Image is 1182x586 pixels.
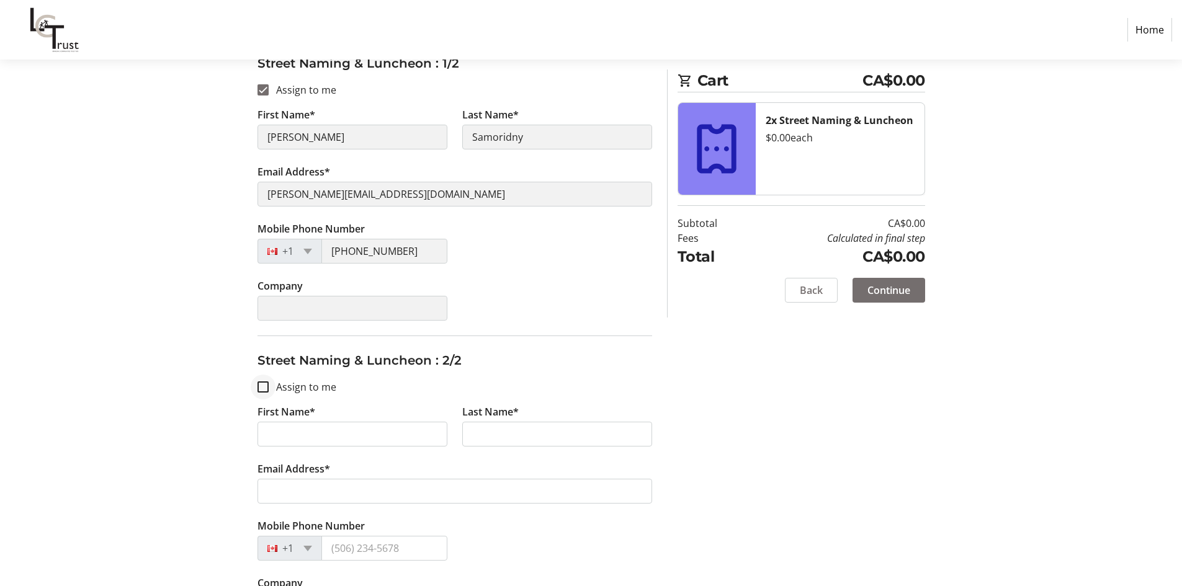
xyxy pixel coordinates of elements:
td: CA$0.00 [749,216,925,231]
label: Mobile Phone Number [257,518,365,533]
h3: Street Naming & Luncheon : 2/2 [257,351,652,370]
label: First Name* [257,404,315,419]
td: CA$0.00 [749,246,925,268]
label: Assign to me [269,380,336,394]
h3: Street Naming & Luncheon : 1/2 [257,54,652,73]
input: (506) 234-5678 [321,239,447,264]
label: Email Address* [257,164,330,179]
label: First Name* [257,107,315,122]
input: (506) 234-5678 [321,536,447,561]
div: $0.00 each [766,130,915,145]
td: Subtotal [678,216,749,231]
label: Mobile Phone Number [257,221,365,236]
label: Email Address* [257,461,330,476]
td: Calculated in final step [749,231,925,246]
strong: 2x Street Naming & Luncheon [766,113,913,127]
span: Continue [867,283,910,298]
label: Last Name* [462,404,519,419]
span: Back [800,283,823,298]
label: Last Name* [462,107,519,122]
button: Back [785,278,838,303]
img: LCT's Logo [10,5,98,55]
td: Fees [678,231,749,246]
button: Continue [853,278,925,303]
span: Cart [697,69,863,92]
td: Total [678,246,749,268]
a: Home [1127,18,1172,42]
label: Company [257,278,303,293]
span: CA$0.00 [862,69,925,92]
label: Assign to me [269,82,336,97]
